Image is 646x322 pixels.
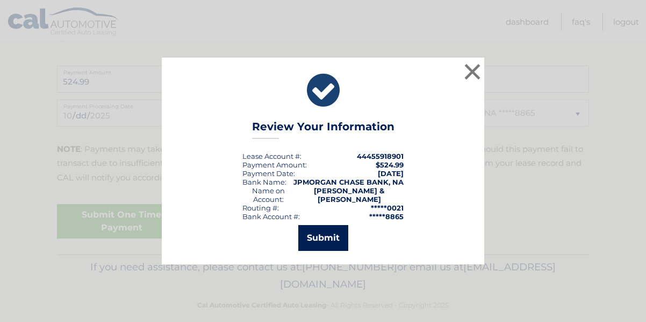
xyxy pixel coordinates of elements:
[242,212,300,221] div: Bank Account #:
[462,61,483,82] button: ×
[242,152,302,160] div: Lease Account #:
[252,120,394,139] h3: Review Your Information
[298,225,348,251] button: Submit
[242,169,295,178] div: :
[314,186,384,204] strong: [PERSON_NAME] & [PERSON_NAME]
[242,178,286,186] div: Bank Name:
[242,160,307,169] div: Payment Amount:
[357,152,404,160] strong: 44455918901
[242,169,293,178] span: Payment Date
[293,178,404,186] strong: JPMORGAN CHASE BANK, NA
[242,204,279,212] div: Routing #:
[242,186,295,204] div: Name on Account:
[378,169,404,178] span: [DATE]
[376,160,404,169] span: $524.99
